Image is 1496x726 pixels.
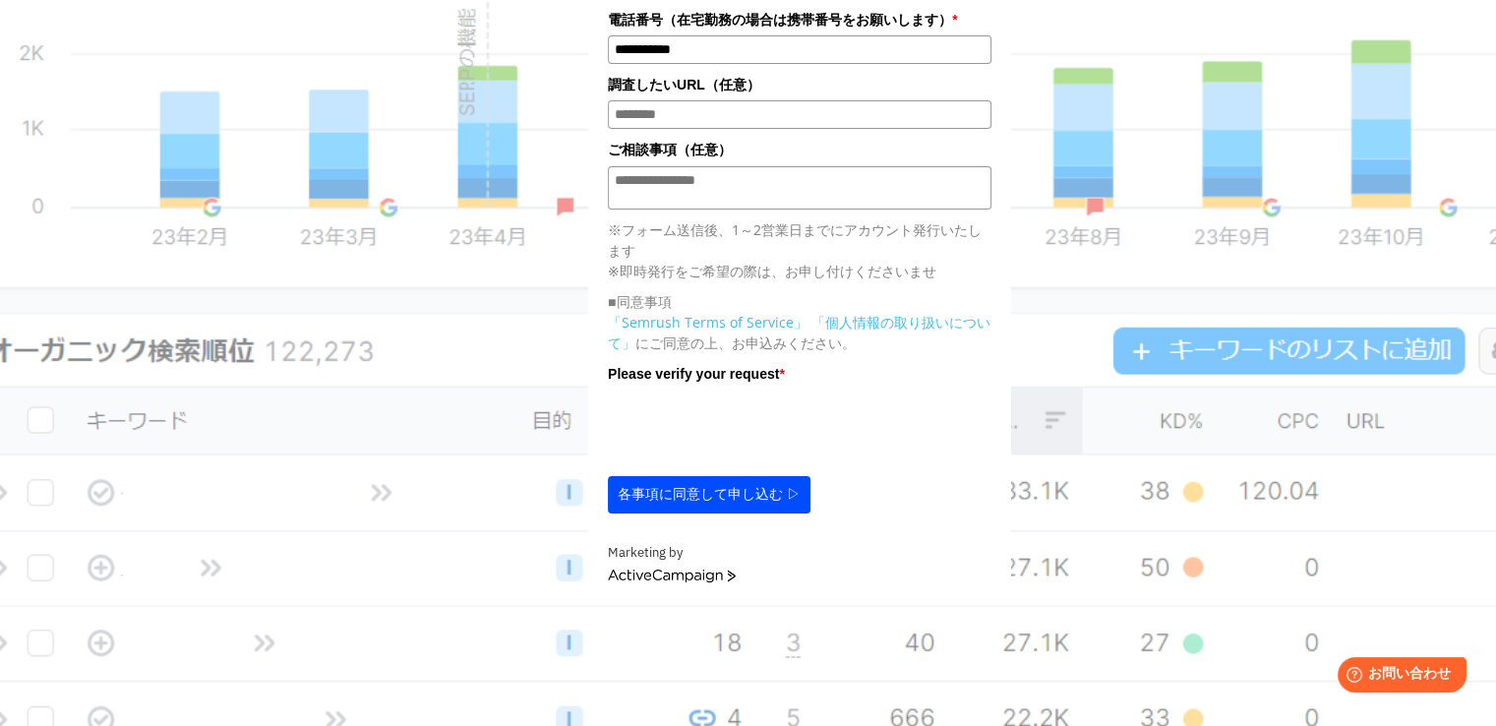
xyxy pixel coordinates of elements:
p: ■同意事項 [608,291,991,312]
label: 電話番号（在宅勤務の場合は携帯番号をお願いします） [608,9,991,30]
a: 「Semrush Terms of Service」 [608,313,808,332]
p: にご同意の上、お申込みください。 [608,312,991,353]
label: ご相談事項（任意） [608,139,991,160]
label: 調査したいURL（任意） [608,74,991,95]
iframe: reCAPTCHA [608,390,907,466]
div: Marketing by [608,543,991,564]
p: ※フォーム送信後、1～2営業日までにアカウント発行いたします ※即時発行をご希望の際は、お申し付けくださいませ [608,219,991,281]
button: 各事項に同意して申し込む ▷ [608,476,810,514]
a: 「個人情報の取り扱いについて」 [608,313,990,352]
iframe: Help widget launcher [1321,649,1474,704]
label: Please verify your request [608,363,991,385]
